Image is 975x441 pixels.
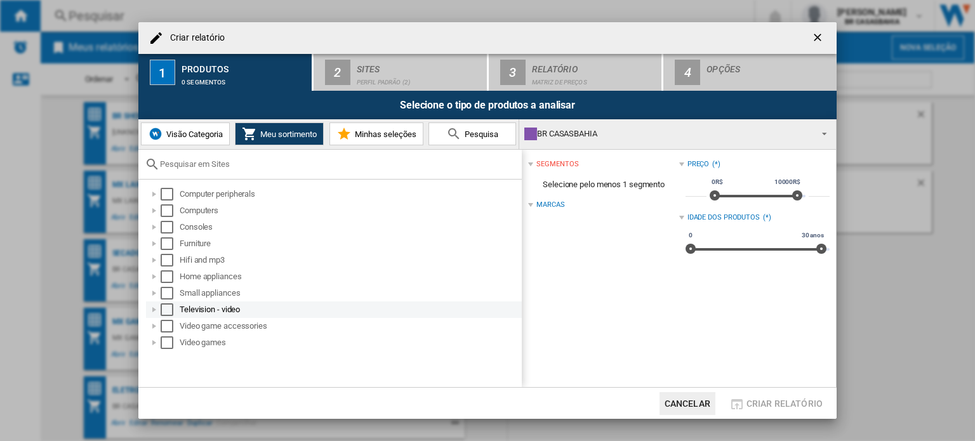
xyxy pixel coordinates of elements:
button: 1 Produtos 0 segmentos [138,54,313,91]
span: 0 [687,230,694,240]
div: Consoles [180,221,520,234]
span: 30 anos [800,230,826,240]
div: 4 [675,60,700,85]
input: Pesquisar em Sites [160,159,515,169]
button: Visão Categoria [141,122,230,145]
span: Pesquisa [461,129,498,139]
div: Marcas [536,200,564,210]
div: BR CASASBAHIA [524,125,811,143]
md-checkbox: Select [161,320,180,332]
button: 4 Opções [663,54,837,91]
md-checkbox: Select [161,303,180,316]
div: Furniture [180,237,520,250]
button: getI18NText('BUTTONS.CLOSE_DIALOG') [806,25,832,51]
button: Criar relatório [726,392,826,415]
div: Computer peripherals [180,188,520,201]
div: Matriz de preços [532,72,657,86]
h4: Criar relatório [164,32,225,44]
button: 3 Relatório Matriz de preços [489,54,663,91]
md-checkbox: Select [161,204,180,217]
span: 0R$ [710,177,725,187]
button: Cancelar [660,392,715,415]
span: Meu sortimento [257,129,317,139]
div: 3 [500,60,526,85]
div: 1 [150,60,175,85]
ng-md-icon: getI18NText('BUTTONS.CLOSE_DIALOG') [811,31,826,46]
div: Idade dos produtos [687,213,760,223]
div: 2 [325,60,350,85]
div: Perfil padrão (2) [357,72,482,86]
div: Home appliances [180,270,520,283]
div: Television - video [180,303,520,316]
div: Small appliances [180,287,520,299]
div: Computers [180,204,520,217]
md-checkbox: Select [161,237,180,250]
md-checkbox: Select [161,188,180,201]
div: Selecione o tipo de produtos a analisar [138,91,837,119]
div: Produtos [182,59,307,72]
md-checkbox: Select [161,336,180,349]
span: Criar relatório [746,398,823,409]
span: 10000R$ [773,177,802,187]
div: Preço [687,159,710,169]
div: 0 segmentos [182,72,307,86]
div: Relatório [532,59,657,72]
div: Video games [180,336,520,349]
md-checkbox: Select [161,254,180,267]
md-checkbox: Select [161,287,180,299]
div: Hifi and mp3 [180,254,520,267]
md-checkbox: Select [161,270,180,283]
button: Meu sortimento [235,122,324,145]
div: Sites [357,59,482,72]
button: Minhas seleções [329,122,423,145]
div: Opções [706,59,832,72]
div: segmentos [536,159,578,169]
button: 2 Sites Perfil padrão (2) [314,54,488,91]
md-checkbox: Select [161,221,180,234]
button: Pesquisa [428,122,516,145]
img: wiser-icon-blue.png [148,126,163,142]
span: Visão Categoria [163,129,223,139]
span: Minhas seleções [352,129,416,139]
div: Video game accessories [180,320,520,332]
span: Selecione pelo menos 1 segmento [528,173,679,197]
